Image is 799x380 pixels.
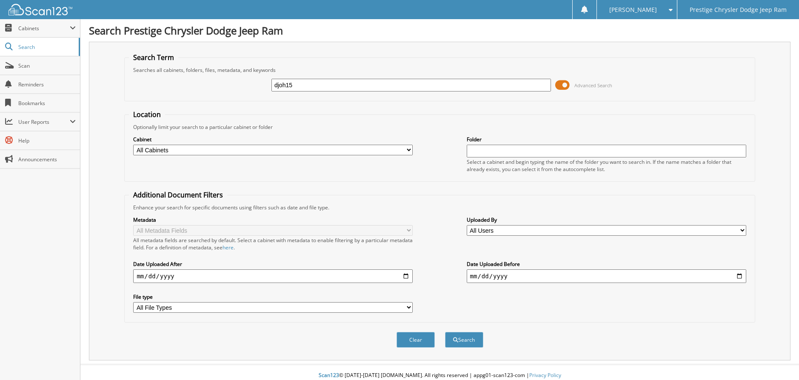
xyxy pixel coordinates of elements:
label: File type [133,293,413,300]
span: Scan [18,62,76,69]
label: Folder [467,136,746,143]
span: User Reports [18,118,70,126]
label: Cabinet [133,136,413,143]
span: Announcements [18,156,76,163]
span: Scan123 [319,371,339,379]
div: Enhance your search for specific documents using filters such as date and file type. [129,204,750,211]
div: All metadata fields are searched by default. Select a cabinet with metadata to enable filtering b... [133,237,413,251]
div: Select a cabinet and begin typing the name of the folder you want to search in. If the name match... [467,158,746,173]
span: [PERSON_NAME] [609,7,657,12]
button: Clear [397,332,435,348]
legend: Additional Document Filters [129,190,227,200]
label: Uploaded By [467,216,746,223]
legend: Search Term [129,53,178,62]
span: Reminders [18,81,76,88]
input: end [467,269,746,283]
a: here [223,244,234,251]
div: Searches all cabinets, folders, files, metadata, and keywords [129,66,750,74]
img: scan123-logo-white.svg [9,4,72,15]
iframe: Chat Widget [756,339,799,380]
span: Bookmarks [18,100,76,107]
input: start [133,269,413,283]
label: Metadata [133,216,413,223]
label: Date Uploaded Before [467,260,746,268]
button: Search [445,332,483,348]
h1: Search Prestige Chrysler Dodge Jeep Ram [89,23,790,37]
span: Advanced Search [574,82,612,89]
span: Help [18,137,76,144]
legend: Location [129,110,165,119]
a: Privacy Policy [529,371,561,379]
span: Search [18,43,74,51]
span: Cabinets [18,25,70,32]
div: Optionally limit your search to a particular cabinet or folder [129,123,750,131]
span: Prestige Chrysler Dodge Jeep Ram [690,7,787,12]
label: Date Uploaded After [133,260,413,268]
